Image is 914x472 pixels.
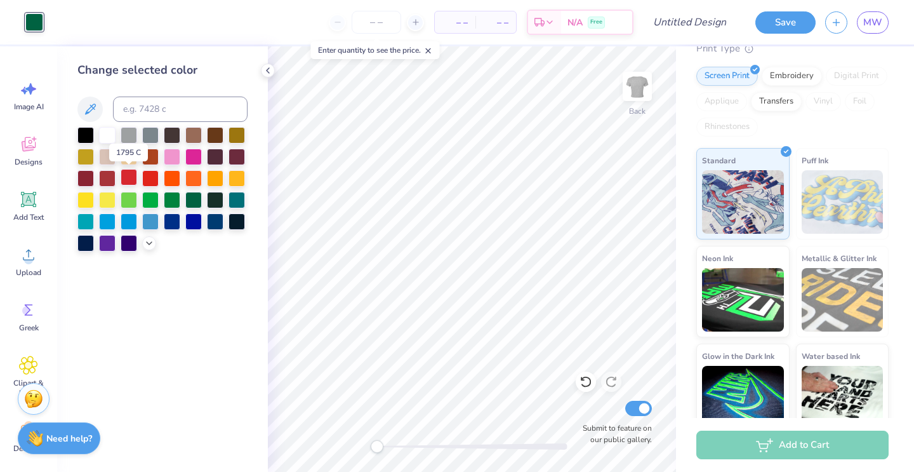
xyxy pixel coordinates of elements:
span: Glow in the Dark Ink [702,349,774,363]
img: Back [625,74,650,99]
div: Rhinestones [696,118,758,137]
span: – – [442,16,468,29]
span: Free [590,18,602,27]
div: Enter quantity to see the price. [311,41,440,59]
span: Neon Ink [702,252,733,265]
div: 1795 C [109,144,148,161]
span: Image AI [14,102,44,112]
span: Upload [16,267,41,278]
div: Digital Print [826,67,887,86]
span: Clipart & logos [8,378,50,398]
div: Transfers [751,92,802,111]
div: Vinyl [805,92,841,111]
a: MW [857,11,889,34]
span: Standard [702,154,736,167]
div: Back [629,105,646,117]
div: Embroidery [762,67,822,86]
span: Designs [15,157,43,167]
label: Submit to feature on our public gallery. [576,422,652,445]
span: Water based Ink [802,349,860,363]
div: Applique [696,92,747,111]
span: – – [483,16,508,29]
span: Puff Ink [802,154,828,167]
span: Decorate [13,443,44,454]
input: e.g. 7428 c [113,97,248,122]
img: Water based Ink [802,366,884,429]
span: MW [863,15,882,30]
span: Metallic & Glitter Ink [802,252,877,265]
img: Puff Ink [802,170,884,234]
div: Accessibility label [371,440,383,453]
button: Save [755,11,816,34]
div: Foil [845,92,875,111]
div: Change selected color [77,62,248,79]
input: Untitled Design [643,10,736,35]
div: Screen Print [696,67,758,86]
div: Print Type [696,41,889,56]
strong: Need help? [46,433,92,445]
img: Standard [702,170,784,234]
span: Add Text [13,212,44,222]
img: Glow in the Dark Ink [702,366,784,429]
img: Neon Ink [702,268,784,332]
input: – – [352,11,401,34]
span: Greek [19,323,39,333]
img: Metallic & Glitter Ink [802,268,884,332]
span: N/A [567,16,583,29]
